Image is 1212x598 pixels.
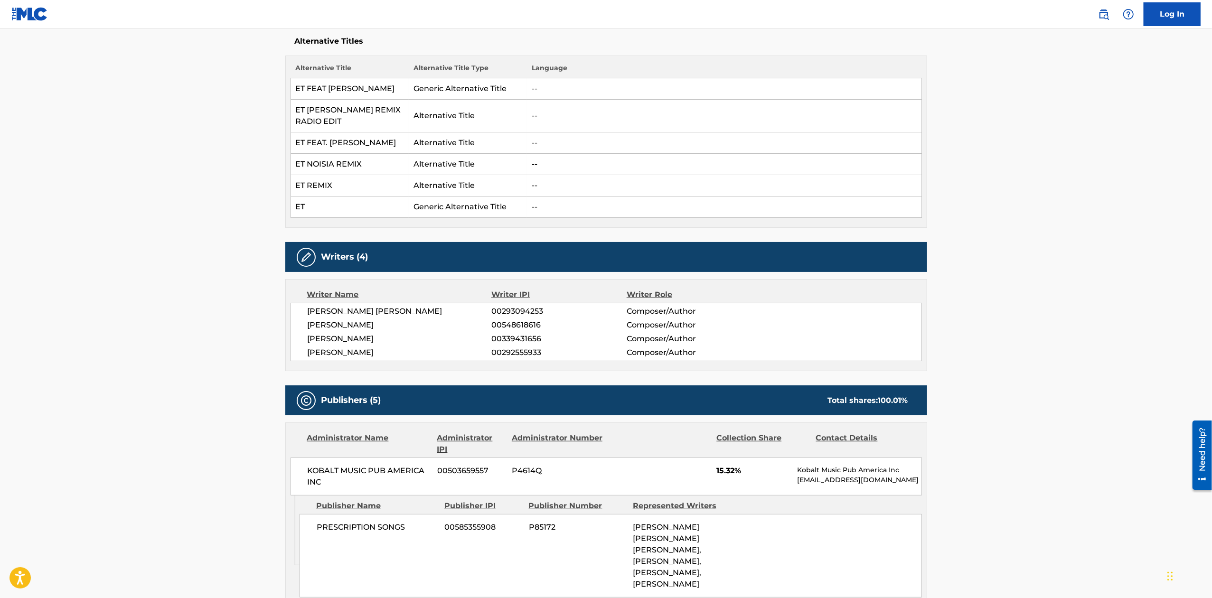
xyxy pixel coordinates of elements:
p: [EMAIL_ADDRESS][DOMAIN_NAME] [797,475,921,485]
span: 00339431656 [491,333,626,345]
td: -- [527,132,921,154]
td: ET NOISIA REMIX [291,154,409,175]
iframe: Resource Center [1185,417,1212,494]
div: Contact Details [816,432,908,455]
td: Generic Alternative Title [409,196,527,218]
h5: Writers (4) [321,252,368,262]
td: Alternative Title [409,175,527,196]
td: -- [527,100,921,132]
span: 100.01 % [878,396,908,405]
div: Writer IPI [491,289,627,300]
div: Publisher Name [316,500,437,512]
div: Administrator IPI [437,432,505,455]
span: 15.32% [716,465,790,477]
td: Alternative Title [409,154,527,175]
td: ET [291,196,409,218]
div: Writer Name [307,289,492,300]
div: Writer Role [627,289,750,300]
td: -- [527,154,921,175]
span: 00293094253 [491,306,626,317]
p: Kobalt Music Pub America Inc [797,465,921,475]
th: Alternative Title [291,63,409,78]
span: 00292555933 [491,347,626,358]
td: ET FEAT [PERSON_NAME] [291,78,409,100]
span: P4614Q [512,465,604,477]
span: Composer/Author [627,306,750,317]
div: Represented Writers [633,500,730,512]
td: -- [527,78,921,100]
span: [PERSON_NAME] [308,347,492,358]
span: 00585355908 [445,522,522,533]
div: Help [1119,5,1138,24]
div: Total shares: [828,395,908,406]
span: 00548618616 [491,319,626,331]
span: [PERSON_NAME] [PERSON_NAME] [PERSON_NAME], [PERSON_NAME], [PERSON_NAME], [PERSON_NAME] [633,523,701,589]
td: ET [PERSON_NAME] REMIX RADIO EDIT [291,100,409,132]
span: KOBALT MUSIC PUB AMERICA INC [308,465,431,488]
span: Composer/Author [627,333,750,345]
td: Alternative Title [409,100,527,132]
a: Log In [1144,2,1201,26]
div: Administrator Number [512,432,604,455]
h5: Publishers (5) [321,395,381,406]
div: Publisher IPI [444,500,522,512]
span: P85172 [529,522,626,533]
td: -- [527,175,921,196]
h5: Alternative Titles [295,37,918,46]
img: Writers [301,252,312,263]
div: Collection Share [716,432,808,455]
span: Composer/Author [627,319,750,331]
th: Language [527,63,921,78]
div: Drag [1167,562,1173,590]
td: Alternative Title [409,132,527,154]
span: [PERSON_NAME] [308,319,492,331]
img: help [1123,9,1134,20]
td: Generic Alternative Title [409,78,527,100]
a: Public Search [1094,5,1113,24]
span: 00503659557 [437,465,505,477]
span: [PERSON_NAME] [PERSON_NAME] [308,306,492,317]
span: PRESCRIPTION SONGS [317,522,438,533]
img: MLC Logo [11,7,48,21]
th: Alternative Title Type [409,63,527,78]
td: -- [527,196,921,218]
td: ET FEAT. [PERSON_NAME] [291,132,409,154]
span: Composer/Author [627,347,750,358]
div: Administrator Name [307,432,430,455]
td: ET REMIX [291,175,409,196]
img: Publishers [301,395,312,406]
iframe: Chat Widget [1165,552,1212,598]
div: Publisher Number [529,500,626,512]
img: search [1098,9,1109,20]
span: [PERSON_NAME] [308,333,492,345]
